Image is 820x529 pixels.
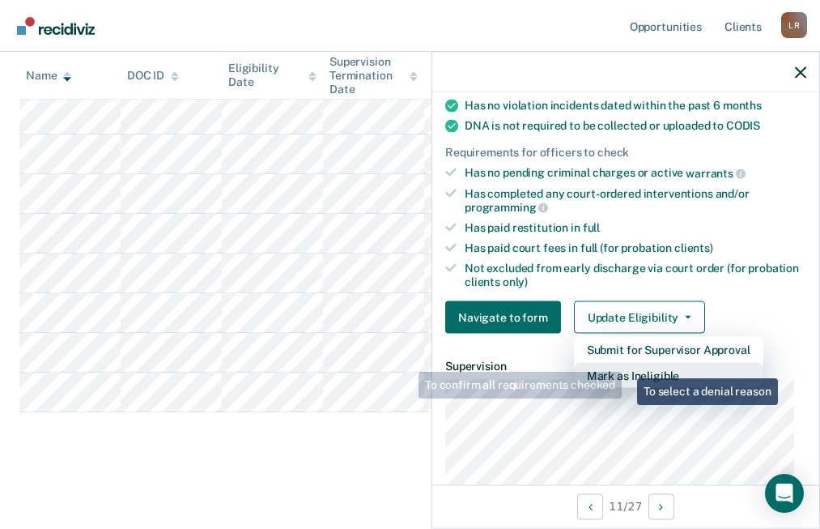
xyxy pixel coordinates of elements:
[465,261,806,288] div: Not excluded from early discharge via court order (for probation clients
[432,484,819,527] div: 11 / 27
[431,69,509,83] div: Last Viewed
[465,186,806,214] div: Has completed any court-ordered interventions and/or
[465,201,548,214] span: programming
[503,275,528,288] span: only)
[465,166,806,181] div: Has no pending criminal charges or active
[574,337,763,363] button: Submit for Supervisor Approval
[686,166,746,179] span: warrants
[465,221,806,235] div: Has paid restitution in
[674,241,713,254] span: clients)
[465,99,806,113] div: Has no violation incidents dated within the past 6
[17,17,95,35] img: Recidiviz
[445,146,806,160] div: Requirements for officers to check
[26,69,71,83] div: Name
[726,119,760,132] span: CODIS
[781,12,807,38] button: Profile dropdown button
[445,301,567,334] a: Navigate to form link
[465,241,806,254] div: Has paid court fees in full (for probation
[574,363,763,389] button: Mark as Ineligible
[329,55,418,96] div: Supervision Termination Date
[445,360,806,373] dt: Supervision
[577,493,603,519] button: Previous Opportunity
[228,62,317,89] div: Eligibility Date
[583,221,600,234] span: full
[781,12,807,38] div: L R
[465,119,806,133] div: DNA is not required to be collected or uploaded to
[445,301,561,334] button: Navigate to form
[648,493,674,519] button: Next Opportunity
[574,301,705,334] button: Update Eligibility
[127,69,179,83] div: DOC ID
[723,99,762,112] span: months
[765,474,804,513] div: Open Intercom Messenger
